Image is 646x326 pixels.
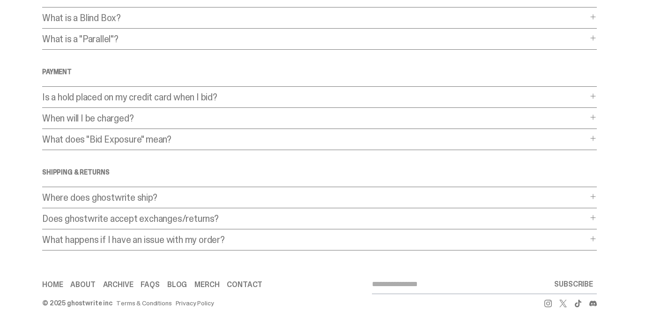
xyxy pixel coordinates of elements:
a: Merch [194,281,219,288]
p: Does ghostwrite accept exchanges/returns? [42,214,587,223]
a: Archive [103,281,134,288]
a: Blog [167,281,187,288]
p: When will I be charged? [42,114,587,123]
a: FAQs [141,281,159,288]
h4: Payment [42,68,597,75]
a: Terms & Conditions [116,300,171,306]
p: What is a "Parallel"? [42,34,587,44]
p: What is a Blind Box? [42,13,587,23]
p: What does "Bid Exposure" mean? [42,135,587,144]
p: Is a hold placed on my credit card when I bid? [42,92,587,102]
a: Privacy Policy [176,300,214,306]
a: Contact [227,281,262,288]
div: © 2025 ghostwrite inc [42,300,112,306]
p: Where does ghostwrite ship? [42,193,587,202]
h4: SHIPPING & RETURNS [42,169,597,175]
a: Home [42,281,63,288]
p: What happens if I have an issue with my order? [42,235,587,244]
a: About [70,281,95,288]
button: SUBSCRIBE [550,275,597,294]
